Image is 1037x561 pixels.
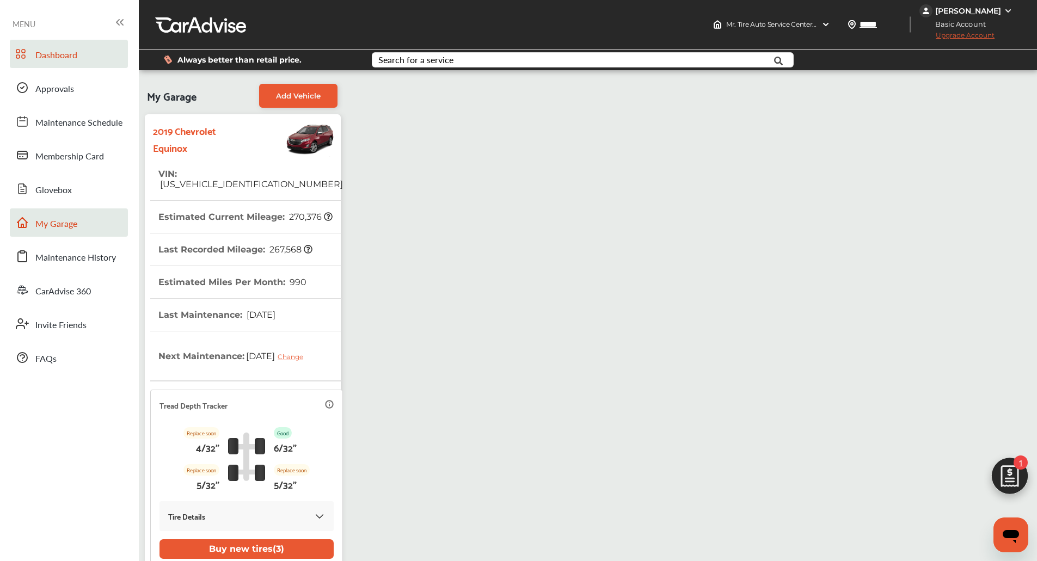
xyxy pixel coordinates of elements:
[153,122,249,156] strong: 2019 Chevrolet Equinox
[919,31,995,45] span: Upgrade Account
[10,141,128,169] a: Membership Card
[158,299,275,331] th: Last Maintenance :
[183,464,219,476] p: Replace soon
[35,48,77,63] span: Dashboard
[726,20,984,28] span: Mr. Tire Auto Service Centers , [STREET_ADDRESS] [GEOGRAPHIC_DATA] , NC 27603
[10,310,128,338] a: Invite Friends
[1004,7,1013,15] img: WGsFRI8htEPBVLJbROoPRyZpYNWhNONpIPPETTm6eUC0GeLEiAAAAAElFTkSuQmCC
[10,208,128,237] a: My Garage
[378,56,453,64] div: Search for a service
[10,175,128,203] a: Glovebox
[35,352,57,366] span: FAQs
[196,439,219,455] p: 4/32"
[183,427,219,439] p: Replace soon
[821,20,830,29] img: header-down-arrow.9dd2ce7d.svg
[848,20,856,29] img: location_vector.a44bc228.svg
[274,427,292,439] p: Good
[168,510,205,522] p: Tire Details
[13,20,35,28] span: MENU
[158,233,312,266] th: Last Recorded Mileage :
[35,285,91,299] span: CarAdvise 360
[10,107,128,135] a: Maintenance Schedule
[35,82,74,96] span: Approvals
[10,40,128,68] a: Dashboard
[177,56,302,64] span: Always better than retail price.
[10,276,128,304] a: CarAdvise 360
[35,251,116,265] span: Maintenance History
[35,183,72,198] span: Glovebox
[713,20,722,29] img: header-home-logo.8d720a4f.svg
[10,343,128,372] a: FAQs
[197,476,219,492] p: 5/32"
[935,6,1001,16] div: [PERSON_NAME]
[268,244,312,255] span: 267,568
[147,84,197,108] span: My Garage
[259,84,338,108] a: Add Vehicle
[35,116,122,130] span: Maintenance Schedule
[278,353,309,361] div: Change
[287,212,333,222] span: 270,376
[993,517,1028,552] iframe: Button to launch messaging window
[159,539,334,559] button: Buy new tires(3)
[158,331,311,380] th: Next Maintenance :
[245,310,275,320] span: [DATE]
[274,476,297,492] p: 5/32"
[35,217,77,231] span: My Garage
[228,432,265,481] img: tire_track_logo.b900bcbc.svg
[158,201,333,233] th: Estimated Current Mileage :
[276,91,321,100] span: Add Vehicle
[274,464,310,476] p: Replace soon
[919,4,932,17] img: jVpblrzwTbfkPYzPPzSLxeg0AAAAASUVORK5CYII=
[314,511,325,522] img: KOKaJQAAAABJRU5ErkJggg==
[10,73,128,102] a: Approvals
[244,342,311,369] span: [DATE]
[910,16,911,33] img: header-divider.bc55588e.svg
[274,439,297,455] p: 6/32"
[249,120,335,158] img: Vehicle
[158,158,343,200] th: VIN :
[984,453,1036,505] img: edit-cartIcon.11d11f9a.svg
[10,242,128,270] a: Maintenance History
[1014,455,1028,470] span: 1
[35,318,87,332] span: Invite Friends
[159,399,228,411] p: Tread Depth Tracker
[921,19,994,30] span: Basic Account
[35,150,104,164] span: Membership Card
[288,277,306,287] span: 990
[158,266,306,298] th: Estimated Miles Per Month :
[158,179,343,189] span: [US_VEHICLE_IDENTIFICATION_NUMBER]
[164,55,172,64] img: dollor_label_vector.a70140d1.svg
